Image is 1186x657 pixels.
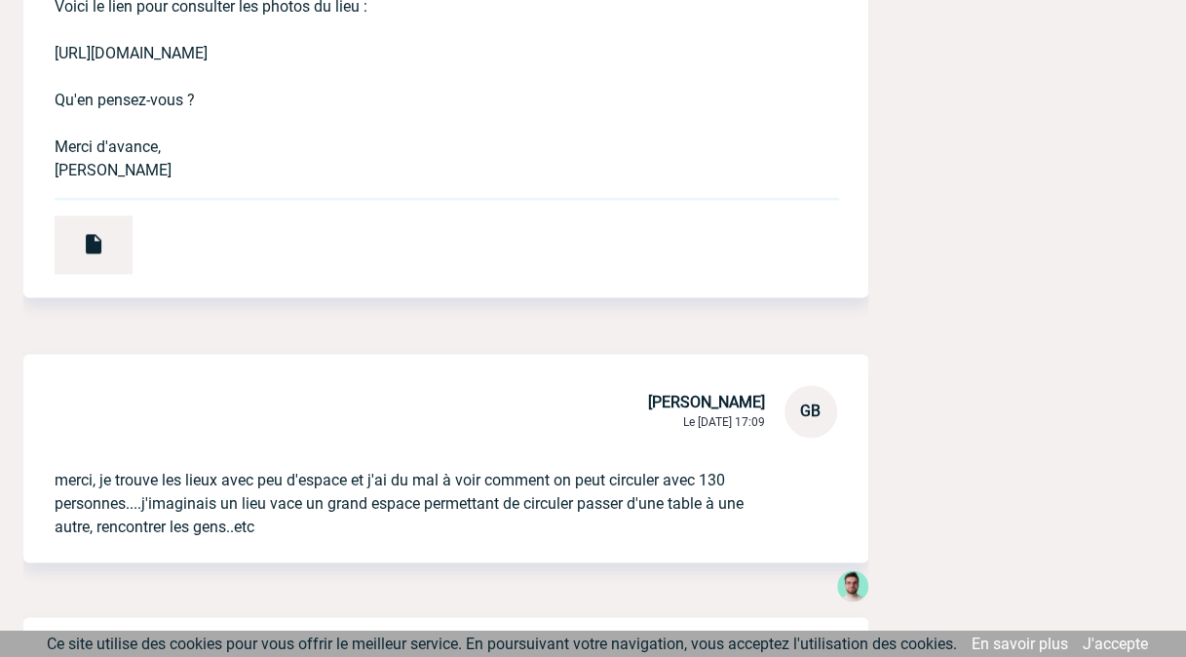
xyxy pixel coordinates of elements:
a: J'accepte [1083,635,1148,653]
span: [PERSON_NAME] [648,393,765,411]
p: merci, je trouve les lieux avec peu d'espace et j'ai du mal à voir comment on peut circuler avec ... [55,438,783,539]
img: 121547-2.png [837,570,868,601]
span: Ce site utilise des cookies pour vous offrir le meilleur service. En poursuivant votre navigation... [47,635,957,653]
span: GB [800,402,821,420]
div: Benjamin ROLAND 18 Juillet 2025 à 11:29 [837,570,868,605]
a: 04.02.26 - IME pour SANOFI.pdf [23,226,133,245]
a: En savoir plus [972,635,1068,653]
span: Le [DATE] 17:09 [683,415,765,429]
